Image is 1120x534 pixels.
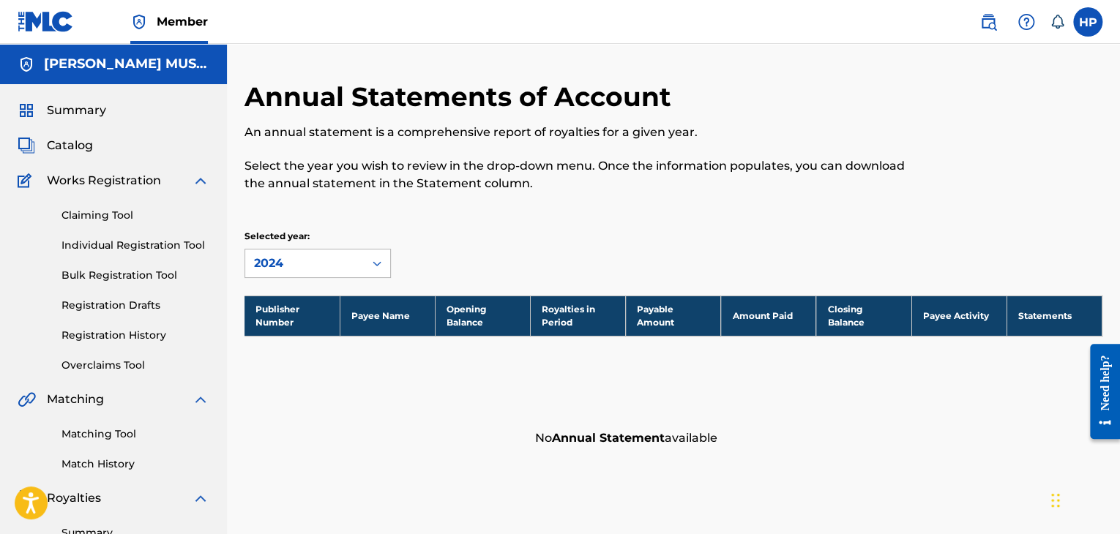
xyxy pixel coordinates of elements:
[244,80,679,113] h2: Annual Statements of Account
[61,268,209,283] a: Bulk Registration Tool
[18,391,36,408] img: Matching
[1073,7,1102,37] div: User Menu
[435,296,530,336] th: Opening Balance
[130,13,148,31] img: Top Rightsholder
[1012,7,1041,37] div: Help
[18,137,35,154] img: Catalog
[18,102,106,119] a: SummarySummary
[61,426,209,442] a: Matching Tool
[44,56,209,72] h5: H PARSONS MUSIC
[1050,15,1064,29] div: Notifications
[244,230,391,243] p: Selected year:
[61,208,209,223] a: Claiming Tool
[61,238,209,253] a: Individual Registration Tool
[61,456,209,472] a: Match History
[1051,478,1060,522] div: Drag
[47,489,101,507] span: Royalties
[47,137,93,154] span: Catalog
[911,296,1007,336] th: Payee Activity
[192,172,209,189] img: expand
[47,391,104,408] span: Matching
[61,298,209,313] a: Registration Drafts
[1047,464,1120,534] iframe: Chat Widget
[244,296,340,336] th: Publisher Number
[974,7,1003,37] a: Public Search
[528,422,1102,454] div: No available
[254,255,355,272] div: 2024
[47,102,106,119] span: Summary
[61,358,209,373] a: Overclaims Tool
[626,296,721,336] th: Payable Amount
[1007,296,1102,336] th: Statements
[157,13,208,30] span: Member
[18,172,37,189] img: Works Registration
[18,102,35,119] img: Summary
[1079,333,1120,451] iframe: Resource Center
[244,124,905,141] p: An annual statement is a comprehensive report of royalties for a given year.
[61,328,209,343] a: Registration History
[552,431,665,445] strong: Annual Statement
[18,11,74,32] img: MLC Logo
[192,391,209,408] img: expand
[1018,13,1035,31] img: help
[192,489,209,507] img: expand
[18,137,93,154] a: CatalogCatalog
[18,489,35,507] img: Royalties
[979,13,997,31] img: search
[47,172,161,189] span: Works Registration
[530,296,625,336] th: Royalties in Period
[244,157,905,192] p: Select the year you wish to review in the drop-down menu. Once the information populates, you can...
[721,296,816,336] th: Amount Paid
[18,56,35,73] img: Accounts
[340,296,435,336] th: Payee Name
[816,296,911,336] th: Closing Balance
